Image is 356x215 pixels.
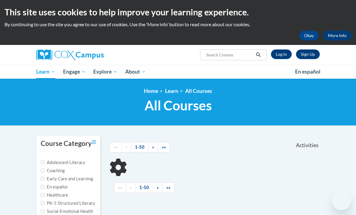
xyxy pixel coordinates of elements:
[131,142,148,153] a: 1-50
[165,88,178,94] a: Learn
[296,49,320,59] a: Register
[125,68,146,75] span: About
[41,208,93,215] label: Social-Emotional Health
[32,65,59,79] a: Learn
[5,6,351,18] h2: This site uses cookies to help improve your learning experience.
[295,68,320,75] span: En español
[144,88,158,94] a: Home
[41,184,68,190] label: En español
[145,97,212,113] span: All Courses
[41,201,45,205] input: Checkbox for Options
[157,185,159,190] span: »
[323,31,351,40] a: More Info
[41,200,95,207] label: PK-5 Structured Literacy
[41,185,45,189] input: Checkbox for Options
[130,185,132,190] span: «
[41,193,45,197] input: Checkbox for Options
[59,65,90,79] a: Engage
[299,31,319,40] button: Okay
[291,65,324,78] a: En español
[152,144,154,150] span: »
[41,192,68,198] label: Healthcare
[148,142,158,153] a: Next
[296,142,319,149] span: Activities
[36,49,125,60] a: Cox Campus
[93,68,117,75] span: Explore
[135,182,153,193] a: 1-50
[126,182,136,193] a: Previous
[332,191,351,210] iframe: Button to launch messaging window
[41,159,85,166] label: Adolescent Literacy
[36,49,104,60] img: Cox Campus
[41,169,45,172] input: Checkbox for Options
[205,51,254,58] input: Search Courses
[41,160,45,164] input: Checkbox for Options
[32,65,324,79] div: Main menu
[271,49,292,59] a: Log In
[41,139,92,148] h3: Course Category
[114,182,126,193] a: Begining
[89,65,121,79] a: Explore
[5,21,351,28] p: By continuing to use the site you agree to our use of cookies. Use the ‘More info’ button to read...
[36,68,55,75] span: Learn
[63,68,86,75] span: Engage
[162,144,166,150] span: »»
[41,209,45,213] input: Checkbox for Options
[121,65,150,79] a: About
[41,167,65,174] label: Coaching
[166,185,170,190] span: »»
[121,142,131,153] a: Previous
[110,142,122,153] a: Begining
[41,177,45,181] input: Checkbox for Options
[92,139,96,146] a: Toggle collapse
[41,175,93,182] label: Early Care and Learning
[162,182,174,193] a: End
[153,182,163,193] a: Next
[125,144,127,150] span: «
[158,142,170,153] a: End
[185,88,212,94] a: All Courses
[118,185,122,190] span: ««
[113,144,118,150] span: ««
[254,51,263,58] button: Search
